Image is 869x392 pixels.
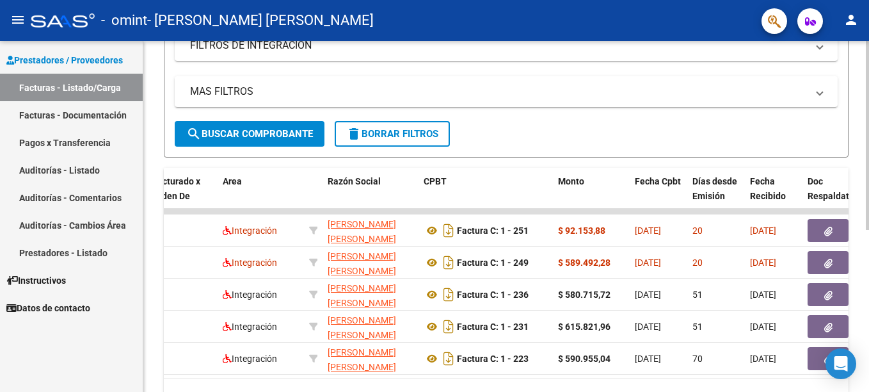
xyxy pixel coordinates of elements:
span: [DATE] [750,257,776,268]
span: Días desde Emisión [692,176,737,201]
span: Area [223,176,242,186]
i: Descargar documento [440,316,457,337]
span: [DATE] [635,225,661,236]
strong: $ 615.821,96 [558,322,610,332]
span: Buscar Comprobante [186,128,313,140]
mat-icon: person [843,12,859,28]
i: Descargar documento [440,220,457,241]
span: Doc Respaldatoria [808,176,865,201]
div: 27401464382 [328,249,413,276]
span: Prestadores / Proveedores [6,53,123,67]
mat-expansion-panel-header: FILTROS DE INTEGRACION [175,30,838,61]
span: 20 [692,257,703,268]
span: [PERSON_NAME] [PERSON_NAME] [328,347,396,372]
span: [DATE] [750,354,776,364]
span: - omint [101,6,147,35]
datatable-header-cell: Fecha Recibido [745,168,802,224]
mat-icon: search [186,126,202,142]
span: [DATE] [635,290,661,300]
strong: $ 580.715,72 [558,290,610,300]
mat-panel-title: FILTROS DE INTEGRACION [190,38,807,53]
strong: $ 92.153,88 [558,225,605,236]
span: Integración [223,354,277,364]
span: [DATE] [750,322,776,332]
span: - [PERSON_NAME] [PERSON_NAME] [147,6,374,35]
span: Integración [223,322,277,332]
mat-panel-title: MAS FILTROS [190,85,807,99]
datatable-header-cell: Fecha Cpbt [630,168,687,224]
i: Descargar documento [440,284,457,305]
strong: Factura C: 1 - 231 [457,322,529,332]
span: Integración [223,257,277,268]
div: Open Intercom Messenger [825,348,856,379]
div: 27401464382 [328,313,413,340]
span: Fecha Recibido [750,176,786,201]
button: Borrar Filtros [335,121,450,147]
span: Integración [223,225,277,236]
span: [PERSON_NAME] [PERSON_NAME] [328,251,396,276]
strong: Factura C: 1 - 249 [457,257,529,268]
span: 51 [692,290,703,300]
mat-expansion-panel-header: MAS FILTROS [175,76,838,107]
div: 27401464382 [328,345,413,372]
span: [DATE] [750,225,776,236]
button: Buscar Comprobante [175,121,324,147]
span: Borrar Filtros [346,128,438,140]
div: 27401464382 [328,217,413,244]
span: [DATE] [635,354,661,364]
span: 20 [692,225,703,236]
i: Descargar documento [440,348,457,369]
datatable-header-cell: Facturado x Orden De [147,168,218,224]
span: 70 [692,354,703,364]
datatable-header-cell: Días desde Emisión [687,168,745,224]
i: Descargar documento [440,252,457,273]
strong: $ 589.492,28 [558,257,610,268]
datatable-header-cell: Area [218,168,304,224]
mat-icon: menu [10,12,26,28]
datatable-header-cell: Razón Social [323,168,419,224]
span: [PERSON_NAME] [PERSON_NAME] [328,219,396,244]
span: [PERSON_NAME] [PERSON_NAME] [328,315,396,340]
span: Fecha Cpbt [635,176,681,186]
span: [PERSON_NAME] [PERSON_NAME] [328,283,396,308]
span: Integración [223,290,277,300]
datatable-header-cell: CPBT [419,168,553,224]
datatable-header-cell: Monto [553,168,630,224]
span: 51 [692,322,703,332]
span: [DATE] [635,257,661,268]
strong: Factura C: 1 - 251 [457,225,529,236]
strong: Factura C: 1 - 223 [457,354,529,364]
span: Datos de contacto [6,301,90,315]
strong: Factura C: 1 - 236 [457,290,529,300]
span: Razón Social [328,176,381,186]
span: Monto [558,176,584,186]
span: [DATE] [635,322,661,332]
mat-icon: delete [346,126,362,142]
span: Facturado x Orden De [152,176,200,201]
span: [DATE] [750,290,776,300]
span: Instructivos [6,274,66,288]
div: 27401464382 [328,281,413,308]
strong: $ 590.955,04 [558,354,610,364]
span: CPBT [424,176,447,186]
